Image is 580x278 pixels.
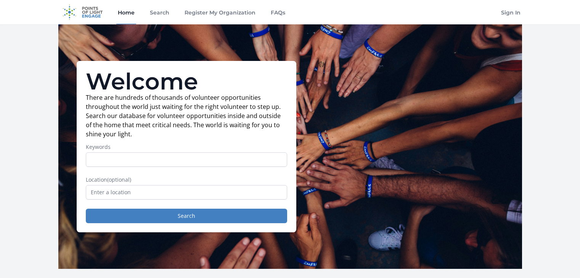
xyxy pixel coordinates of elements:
h1: Welcome [86,70,287,93]
span: (optional) [107,176,131,183]
input: Enter a location [86,185,287,200]
label: Location [86,176,287,184]
label: Keywords [86,143,287,151]
p: There are hundreds of thousands of volunteer opportunities throughout the world just waiting for ... [86,93,287,139]
button: Search [86,209,287,223]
